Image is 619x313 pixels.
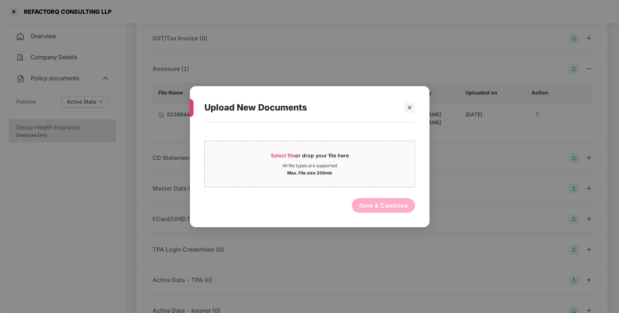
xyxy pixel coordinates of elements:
[282,162,337,168] div: All file types are supported
[270,152,295,158] span: Select file
[351,198,415,212] button: Save & Continue
[407,105,412,110] span: close
[287,168,332,176] div: Max. File size 200mb
[270,152,349,162] div: or drop your file here
[204,93,398,122] div: Upload New Documents
[205,146,415,181] span: Select fileor drop your file hereAll file types are supportedMax. File size 200mb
